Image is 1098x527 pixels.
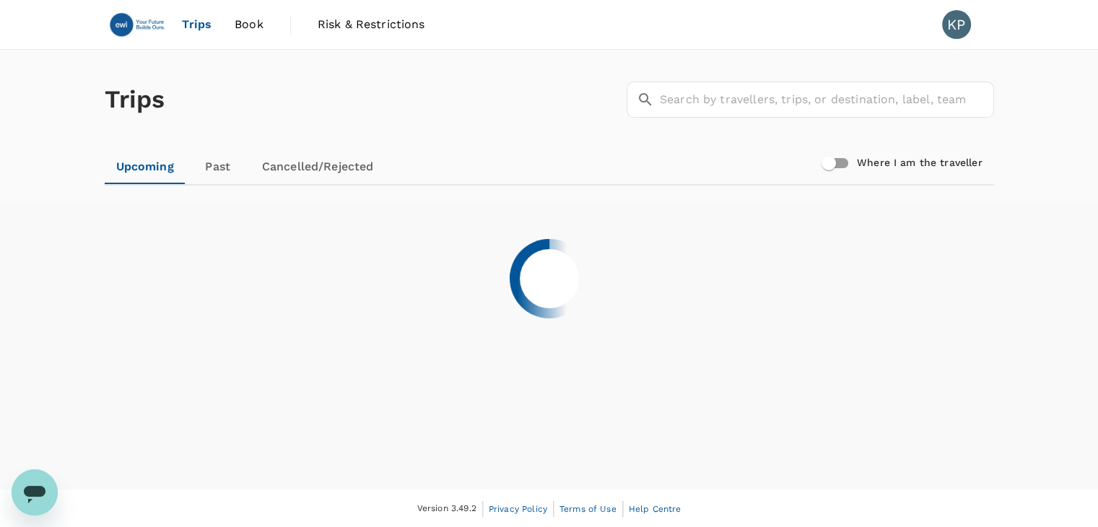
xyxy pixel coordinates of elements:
[105,9,171,40] img: EWI Group
[559,504,616,514] span: Terms of Use
[559,501,616,517] a: Terms of Use
[12,469,58,515] iframe: Button to launch messaging window
[629,504,681,514] span: Help Centre
[182,16,212,33] span: Trips
[250,149,385,184] a: Cancelled/Rejected
[417,502,476,516] span: Version 3.49.2
[105,50,165,149] h1: Trips
[660,82,994,118] input: Search by travellers, trips, or destination, label, team
[942,10,971,39] div: KP
[489,504,547,514] span: Privacy Policy
[318,16,425,33] span: Risk & Restrictions
[629,501,681,517] a: Help Centre
[857,155,982,171] h6: Where I am the traveller
[235,16,263,33] span: Book
[105,149,186,184] a: Upcoming
[489,501,547,517] a: Privacy Policy
[186,149,250,184] a: Past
